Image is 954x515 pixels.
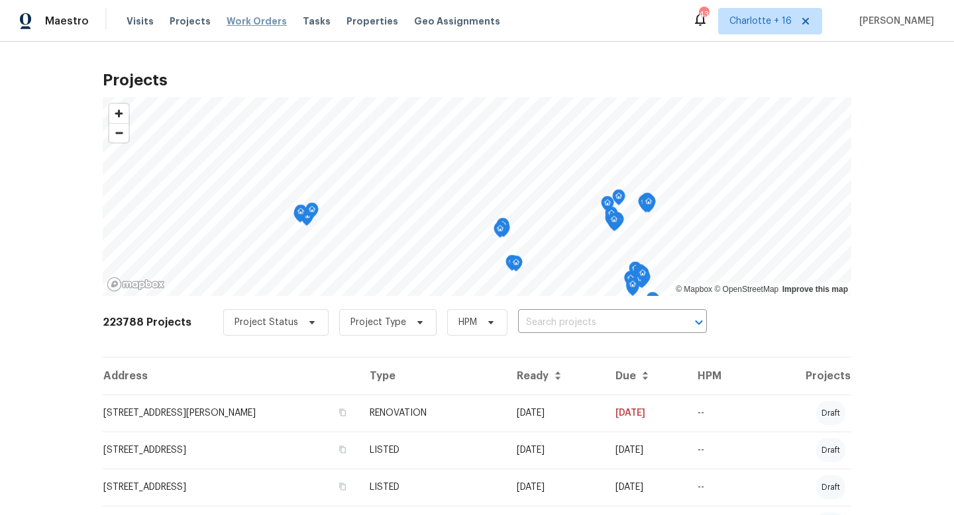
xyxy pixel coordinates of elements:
div: Map marker [633,264,647,285]
td: [DATE] [506,395,605,432]
div: Map marker [505,255,519,275]
div: Map marker [626,277,639,298]
canvas: Map [103,97,851,296]
td: [STREET_ADDRESS][PERSON_NAME] [103,395,359,432]
div: Map marker [633,267,647,288]
div: draft [816,438,845,462]
button: Open [690,313,708,332]
div: Map marker [305,203,319,223]
span: HPM [458,316,477,329]
div: Map marker [647,293,661,314]
div: Map marker [605,207,618,227]
td: [STREET_ADDRESS] [103,469,359,506]
div: Map marker [294,205,307,225]
span: Properties [346,15,398,28]
span: Work Orders [227,15,287,28]
td: [DATE] [506,432,605,469]
button: Copy Address [337,444,348,455]
td: LISTED [359,469,506,506]
h2: 223788 Projects [103,316,191,329]
div: Map marker [629,261,642,282]
th: Address [103,357,359,395]
span: Project Type [350,316,406,329]
th: Ready [506,357,605,395]
td: [DATE] [506,469,605,506]
td: LISTED [359,432,506,469]
td: -- [687,395,753,432]
td: -- [687,432,753,469]
span: Tasks [303,17,331,26]
div: Map marker [624,271,637,292]
th: HPM [687,357,753,395]
div: Map marker [638,195,651,215]
a: OpenStreetMap [714,285,778,294]
th: Projects [753,357,851,395]
button: Zoom out [109,123,129,142]
span: Projects [170,15,211,28]
div: Map marker [642,195,655,215]
td: [DATE] [605,469,687,506]
div: Map marker [646,292,659,312]
div: Map marker [624,271,637,291]
td: [DATE] [605,395,687,432]
td: RENOVATION [359,395,506,432]
div: draft [816,401,845,425]
h2: Projects [103,73,851,87]
input: Search projects [518,312,670,333]
div: Map marker [608,212,621,233]
div: Map marker [509,256,523,276]
a: Improve this map [782,285,848,294]
div: 431 [699,8,708,21]
button: Copy Address [337,481,348,492]
div: Map marker [601,196,614,216]
td: -- [687,469,753,506]
td: [DATE] [605,432,687,469]
span: Project Status [235,316,298,329]
div: Map marker [494,222,507,242]
div: Map marker [634,271,647,292]
span: [PERSON_NAME] [854,15,934,28]
th: Due [605,357,687,395]
span: Visits [127,15,154,28]
div: Map marker [636,266,649,287]
div: Map marker [496,218,509,238]
div: Map marker [641,193,654,213]
button: Zoom in [109,104,129,123]
span: Geo Assignments [414,15,500,28]
div: Map marker [612,189,625,210]
span: Maestro [45,15,89,28]
th: Type [359,357,506,395]
button: Copy Address [337,406,348,418]
td: [STREET_ADDRESS] [103,432,359,469]
div: draft [816,475,845,499]
span: Charlotte + 16 [729,15,792,28]
a: Mapbox homepage [107,277,165,292]
a: Mapbox [676,285,712,294]
span: Zoom out [109,124,129,142]
div: Map marker [293,207,307,227]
